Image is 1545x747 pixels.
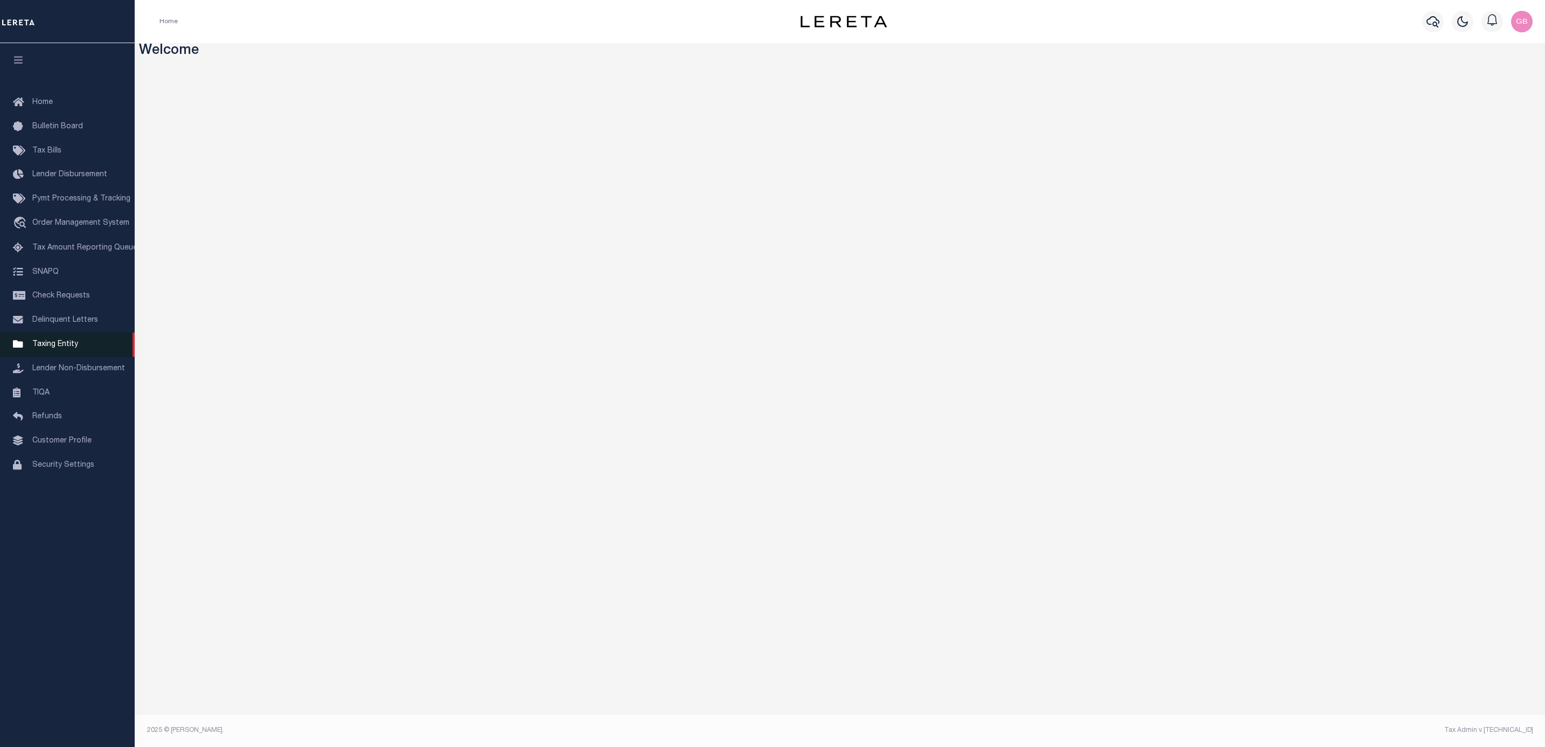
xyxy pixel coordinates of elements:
span: Home [32,99,53,106]
img: logo-dark.svg [801,16,887,27]
span: Security Settings [32,461,94,469]
li: Home [159,17,178,26]
span: Order Management System [32,219,129,227]
span: Bulletin Board [32,123,83,130]
span: TIQA [32,389,50,396]
span: Lender Disbursement [32,171,107,178]
div: 2025 © [PERSON_NAME]. [139,725,840,735]
span: Customer Profile [32,437,92,445]
span: Tax Amount Reporting Queue [32,244,137,252]
div: Tax Admin v.[TECHNICAL_ID] [848,725,1533,735]
span: Delinquent Letters [32,316,98,324]
span: Check Requests [32,292,90,300]
span: Tax Bills [32,147,61,155]
h3: Welcome [139,43,1541,60]
i: travel_explore [13,217,30,231]
span: Pymt Processing & Tracking [32,195,130,203]
span: SNAPQ [32,268,59,275]
span: Lender Non-Disbursement [32,365,125,372]
span: Taxing Entity [32,341,78,348]
img: svg+xml;base64,PHN2ZyB4bWxucz0iaHR0cDovL3d3dy53My5vcmcvMjAwMC9zdmciIHBvaW50ZXItZXZlbnRzPSJub25lIi... [1511,11,1533,32]
span: Refunds [32,413,62,420]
